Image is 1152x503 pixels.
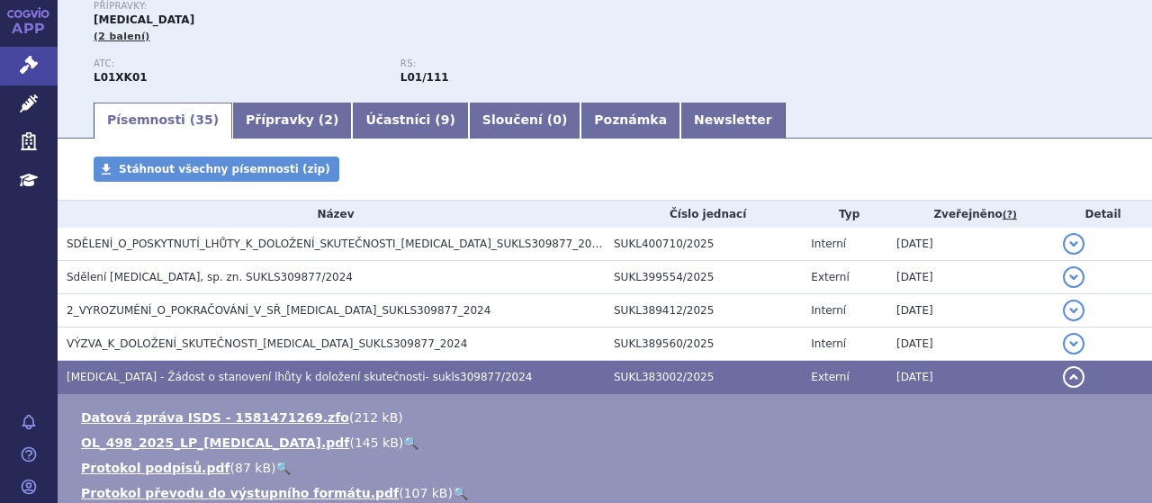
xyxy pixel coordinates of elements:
td: [DATE] [887,361,1054,394]
span: Externí [811,371,849,383]
th: Typ [802,201,887,228]
span: 35 [195,112,212,127]
li: ( ) [81,459,1134,477]
th: Zveřejněno [887,201,1054,228]
abbr: (?) [1003,209,1017,221]
td: [DATE] [887,228,1054,261]
td: SUKL389412/2025 [605,294,802,328]
span: LYNPARZA - Žádost o stanovení lhůty k doložení skutečnosti- sukls309877/2024 [67,371,532,383]
li: ( ) [81,409,1134,427]
span: 9 [441,112,450,127]
span: (2 balení) [94,31,150,42]
span: Interní [811,337,846,350]
a: 🔍 [403,436,418,450]
p: Přípravky: [94,1,707,12]
span: 107 kB [404,486,448,500]
a: Protokol převodu do výstupního formátu.pdf [81,486,399,500]
td: SUKL383002/2025 [605,361,802,394]
td: SUKL400710/2025 [605,228,802,261]
button: detail [1063,300,1084,321]
a: Přípravky (2) [232,103,352,139]
a: Účastníci (9) [352,103,468,139]
span: 2 [324,112,333,127]
span: Interní [811,304,846,317]
span: SDĚLENÍ_O_POSKYTNUTÍ_LHŮTY_K_DOLOŽENÍ_SKUTEČNOSTI_LYNPARZA_SUKLS309877_2024 [67,238,606,250]
a: Poznámka [580,103,680,139]
li: ( ) [81,484,1134,502]
span: Interní [811,238,846,250]
td: [DATE] [887,294,1054,328]
button: detail [1063,266,1084,288]
strong: OLAPARIB [94,71,148,84]
span: 145 kB [355,436,399,450]
button: detail [1063,366,1084,388]
td: SUKL399554/2025 [605,261,802,294]
span: 87 kB [235,461,271,475]
span: 0 [553,112,562,127]
span: Stáhnout všechny písemnosti (zip) [119,163,330,175]
a: Protokol podpisů.pdf [81,461,230,475]
a: Newsletter [680,103,786,139]
span: 212 kB [354,410,398,425]
button: detail [1063,233,1084,255]
p: ATC: [94,58,382,69]
th: Číslo jednací [605,201,802,228]
span: 2_VYROZUMĚNÍ_O_POKRAČOVÁNÍ_V_SŘ_LYNPARZA_SUKLS309877_2024 [67,304,490,317]
strong: olaparib tbl. [400,71,449,84]
span: Externí [811,271,849,283]
td: [DATE] [887,261,1054,294]
span: [MEDICAL_DATA] [94,13,194,26]
td: SUKL389560/2025 [605,328,802,361]
th: Detail [1054,201,1152,228]
span: VÝZVA_K_DOLOŽENÍ_SKUTEČNOSTI_LYNPARZA_SUKLS309877_2024 [67,337,467,350]
a: Sloučení (0) [469,103,580,139]
a: Stáhnout všechny písemnosti (zip) [94,157,339,182]
a: Datová zpráva ISDS - 1581471269.zfo [81,410,349,425]
a: OL_498_2025_LP_[MEDICAL_DATA].pdf [81,436,349,450]
li: ( ) [81,434,1134,452]
a: 🔍 [275,461,291,475]
button: detail [1063,333,1084,355]
td: [DATE] [887,328,1054,361]
a: 🔍 [453,486,468,500]
p: RS: [400,58,689,69]
th: Název [58,201,605,228]
span: Sdělení LYNPARZA, sp. zn. SUKLS309877/2024 [67,271,353,283]
a: Písemnosti (35) [94,103,232,139]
